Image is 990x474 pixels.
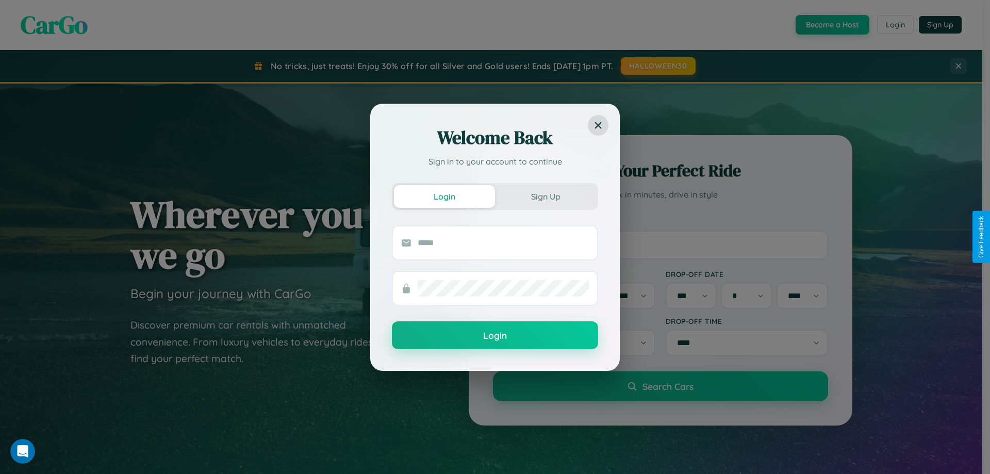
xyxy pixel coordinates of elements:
[495,185,596,208] button: Sign Up
[10,439,35,464] iframe: Intercom live chat
[392,155,598,168] p: Sign in to your account to continue
[392,321,598,349] button: Login
[978,216,985,258] div: Give Feedback
[394,185,495,208] button: Login
[392,125,598,150] h2: Welcome Back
